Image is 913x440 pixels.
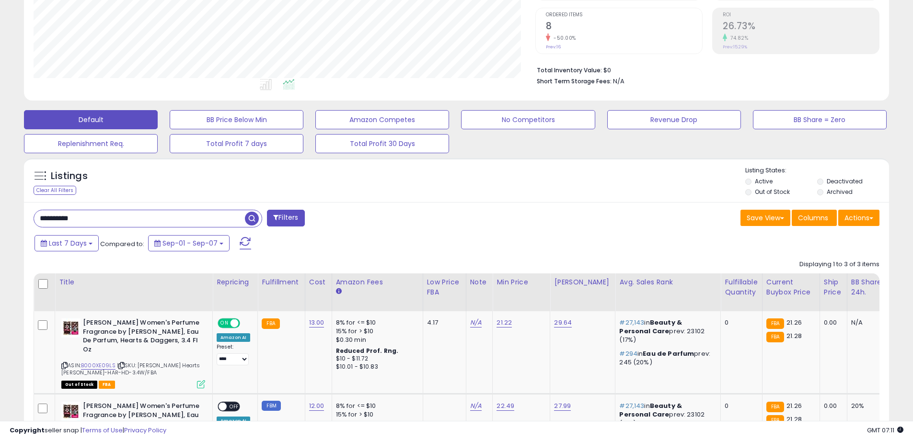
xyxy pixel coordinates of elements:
[170,110,303,129] button: BB Price Below Min
[838,210,879,226] button: Actions
[546,44,561,50] small: Prev: 16
[725,402,754,410] div: 0
[554,318,572,327] a: 29.64
[162,238,218,248] span: Sep-01 - Sep-07
[51,169,88,183] h5: Listings
[851,318,883,327] div: N/A
[427,277,462,297] div: Low Price FBA
[619,318,644,327] span: #27,143
[550,34,576,42] small: -50.00%
[766,277,816,297] div: Current Buybox Price
[219,319,231,327] span: ON
[461,110,595,129] button: No Competitors
[497,318,512,327] a: 21.22
[470,318,482,327] a: N/A
[786,331,802,340] span: 21.28
[867,426,903,435] span: 2025-09-15 07:11 GMT
[753,110,887,129] button: BB Share = Zero
[262,277,300,287] div: Fulfillment
[619,401,682,419] span: Beauty & Personal Care
[799,260,879,269] div: Displaying 1 to 3 of 3 items
[34,186,76,195] div: Clear All Filters
[336,277,419,287] div: Amazon Fees
[546,21,702,34] h2: 8
[24,134,158,153] button: Replenishment Req.
[851,277,886,297] div: BB Share 24h.
[336,410,416,419] div: 15% for > $10
[619,318,713,345] p: in prev: 23102 (17%)
[546,12,702,18] span: Ordered Items
[827,177,863,185] label: Deactivated
[217,344,250,365] div: Preset:
[723,44,747,50] small: Prev: 15.29%
[148,235,230,251] button: Sep-01 - Sep-07
[217,333,250,342] div: Amazon AI
[554,277,611,287] div: [PERSON_NAME]
[824,277,843,297] div: Ship Price
[61,318,81,338] img: 51MmujyKnzL._SL40_.jpg
[239,319,254,327] span: OFF
[24,110,158,129] button: Default
[336,402,416,410] div: 8% for <= $10
[262,318,279,329] small: FBA
[262,401,280,411] small: FBM
[309,318,324,327] a: 13.00
[315,110,449,129] button: Amazon Competes
[851,402,883,410] div: 20%
[619,277,717,287] div: Avg. Sales Rank
[470,277,489,287] div: Note
[83,402,199,440] b: [PERSON_NAME] Women's Perfume Fragrance by [PERSON_NAME], Eau De Parfum, Hearts & Daggers, 3.4 Fl Oz
[336,347,399,355] b: Reduced Prof. Rng.
[336,363,416,371] div: $10.01 - $10.83
[619,318,682,336] span: Beauty & Personal Care
[792,210,837,226] button: Columns
[786,318,802,327] span: 21.26
[217,277,254,287] div: Repricing
[309,401,324,411] a: 12.00
[766,402,784,412] small: FBA
[336,336,416,344] div: $0.30 min
[61,318,205,387] div: ASIN:
[766,332,784,342] small: FBA
[336,318,416,327] div: 8% for <= $10
[827,188,853,196] label: Archived
[619,401,644,410] span: #27,143
[124,426,166,435] a: Privacy Policy
[497,401,514,411] a: 22.49
[497,277,546,287] div: Min Price
[309,277,328,287] div: Cost
[49,238,87,248] span: Last 7 Days
[537,66,602,74] b: Total Inventory Value:
[786,401,802,410] span: 21.26
[643,349,694,358] span: Eau de Parfum
[755,177,773,185] label: Active
[619,350,713,367] p: in prev: 245 (20%)
[35,235,99,251] button: Last 7 Days
[745,166,889,175] p: Listing States:
[740,210,790,226] button: Save View
[61,402,81,421] img: 51MmujyKnzL._SL40_.jpg
[10,426,166,435] div: seller snap | |
[336,327,416,336] div: 15% for > $10
[10,426,45,435] strong: Copyright
[470,401,482,411] a: N/A
[554,401,571,411] a: 27.99
[336,287,342,296] small: Amazon Fees.
[723,12,879,18] span: ROI
[798,213,828,223] span: Columns
[619,402,713,428] p: in prev: 23102 (17%)
[607,110,741,129] button: Revenue Drop
[61,381,97,389] span: All listings that are currently out of stock and unavailable for purchase on Amazon
[725,277,758,297] div: Fulfillable Quantity
[755,188,790,196] label: Out of Stock
[315,134,449,153] button: Total Profit 30 Days
[725,318,754,327] div: 0
[61,361,200,376] span: | SKU: [PERSON_NAME] Hearts [PERSON_NAME]-HAR-HD-3.4W/FBA
[537,77,612,85] b: Short Term Storage Fees:
[83,318,199,356] b: [PERSON_NAME] Women's Perfume Fragrance by [PERSON_NAME], Eau De Parfum, Hearts & Daggers, 3.4 Fl Oz
[336,355,416,363] div: $10 - $11.72
[267,210,304,226] button: Filters
[82,426,123,435] a: Terms of Use
[824,402,840,410] div: 0.00
[99,381,115,389] span: FBA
